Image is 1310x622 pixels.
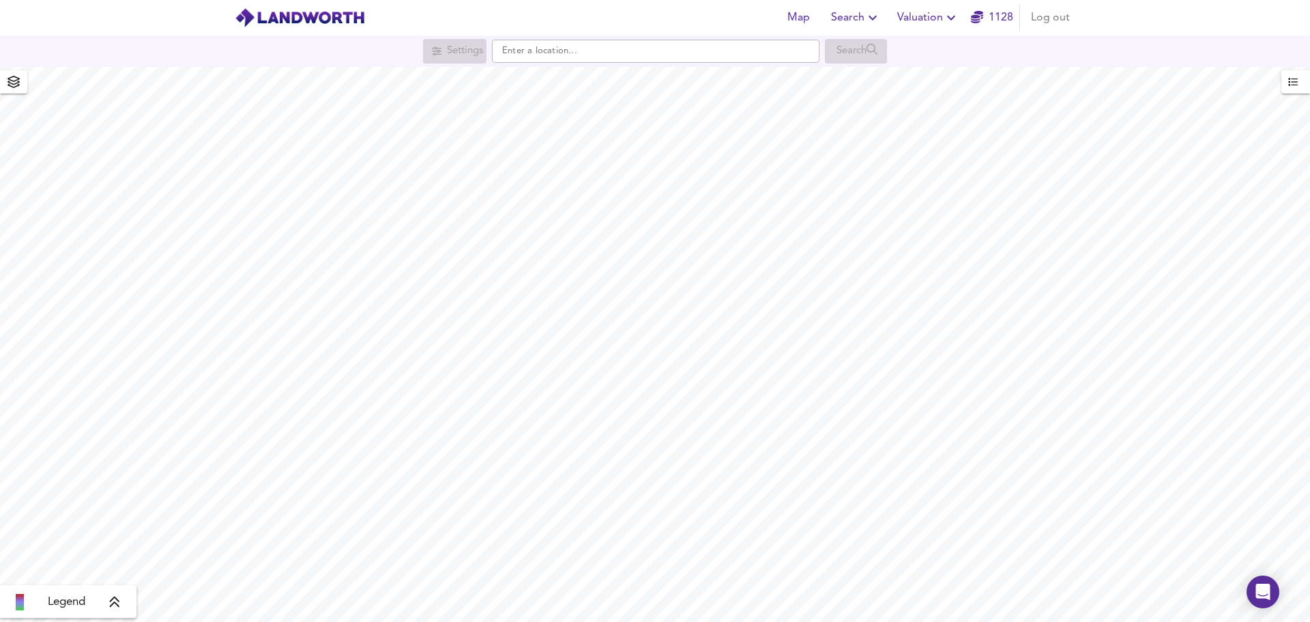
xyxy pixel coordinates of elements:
span: Valuation [897,8,959,27]
div: Search for a location first or explore the map [423,39,486,63]
button: Search [826,4,886,31]
button: Log out [1025,4,1075,31]
span: Legend [48,594,85,610]
div: Search for a location first or explore the map [825,39,887,63]
span: Map [782,8,815,27]
span: Log out [1031,8,1070,27]
div: Open Intercom Messenger [1247,576,1279,608]
a: 1128 [971,8,1013,27]
button: 1128 [970,4,1014,31]
button: Valuation [892,4,965,31]
button: Map [776,4,820,31]
img: logo [235,8,365,28]
input: Enter a location... [492,40,819,63]
span: Search [831,8,881,27]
